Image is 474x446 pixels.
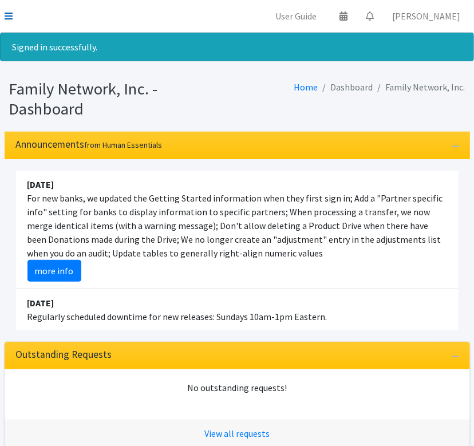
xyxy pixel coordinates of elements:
a: View all requests [204,428,270,439]
h3: Outstanding Requests [16,349,112,361]
strong: [DATE] [27,179,54,190]
strong: [DATE] [27,297,54,309]
a: [PERSON_NAME] [383,5,469,27]
h1: Family Network, Inc. - Dashboard [9,79,233,119]
li: Regularly scheduled downtime for new releases: Sundays 10am-1pm Eastern. [16,289,459,330]
h3: Announcements [16,139,163,151]
a: User Guide [266,5,326,27]
li: Dashboard [318,79,373,96]
small: from Human Essentials [85,140,163,150]
div: No outstanding requests! [16,381,459,394]
a: Home [294,81,318,93]
li: Family Network, Inc. [373,79,465,96]
a: more info [27,260,81,282]
li: For new banks, we updated the Getting Started information when they first sign in; Add a "Partner... [16,171,459,289]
